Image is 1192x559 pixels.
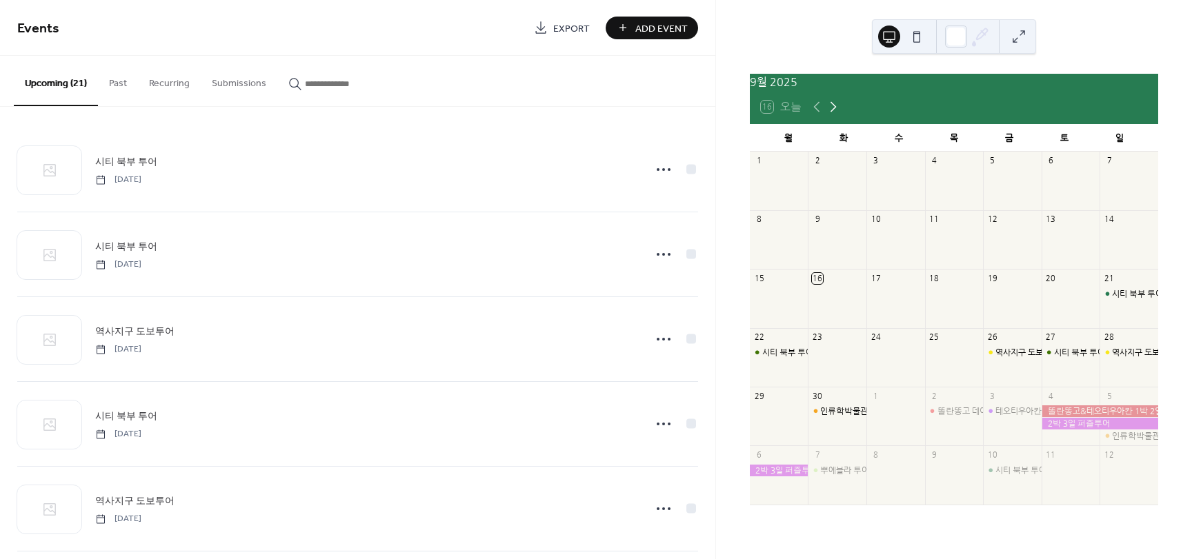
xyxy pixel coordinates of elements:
div: 29 [754,391,764,401]
div: 18 [929,273,940,283]
div: 13 [1046,214,1056,225]
div: 12 [1104,449,1114,460]
div: 역사지구 도보투어 [995,347,1059,358]
div: 10 [987,449,997,460]
div: 2 [929,391,940,401]
div: 뿌에블라 투어 [808,465,866,476]
span: 시티 북부 투어 [95,240,157,254]
div: 시티 북부 투어 [1112,288,1163,300]
div: 수 [871,124,926,152]
div: 인류학박물관 투어 [1100,430,1158,442]
div: 목 [926,124,982,152]
div: 11 [1046,449,1056,460]
span: 시티 북부 투어 [95,409,157,424]
div: 3 [871,156,881,166]
div: 월 [761,124,816,152]
div: 20 [1046,273,1056,283]
div: 6 [1046,156,1056,166]
button: Add Event [606,17,698,39]
button: Upcoming (21) [14,56,98,106]
a: 역사지구 도보투어 [95,493,175,509]
div: 30 [812,391,822,401]
div: 19 [987,273,997,283]
div: 금 [982,124,1037,152]
div: 11 [929,214,940,225]
button: Past [98,56,138,105]
div: 2박 3일 퍼즐투어 [750,465,808,476]
div: 똘란똥고 데이투어 [925,405,984,417]
span: [DATE] [95,343,141,356]
div: 7 [812,449,822,460]
div: 1 [871,391,881,401]
div: 7 [1104,156,1114,166]
div: 3 [987,391,997,401]
span: Events [17,15,59,42]
div: 뿌에블라 투어 [820,465,869,476]
div: 8 [871,449,881,460]
span: [DATE] [95,174,141,186]
div: 25 [929,332,940,343]
div: 똘란똥고&테오티우아칸 1박 2일 투어 [1042,405,1158,417]
div: 27 [1046,332,1056,343]
div: 인류학박물관 투어 [1112,430,1178,442]
div: 시티 북부 투어 [762,347,813,358]
div: 1 [754,156,764,166]
a: 시티 북부 투어 [95,408,157,424]
span: [DATE] [95,513,141,525]
div: 테오티우아칸&열기구 투어 [983,405,1042,417]
div: 4 [1046,391,1056,401]
div: 화 [816,124,871,152]
div: 시티 북부 투어 [1054,347,1105,358]
div: 9 [929,449,940,460]
div: 시티 북부 투어 [983,465,1042,476]
button: Recurring [138,56,201,105]
div: 5 [1104,391,1114,401]
div: 12 [987,214,997,225]
div: 10 [871,214,881,225]
div: 일 [1092,124,1147,152]
span: [DATE] [95,258,141,271]
div: 인류학박물관 투어 [820,405,886,417]
div: 테오티우아칸&열기구 투어 [995,405,1089,417]
div: 역사지구 도보투어 [983,347,1042,358]
div: 8 [754,214,764,225]
div: 14 [1104,214,1114,225]
a: Export [524,17,600,39]
a: 역사지구 도보투어 [95,323,175,339]
span: Export [553,21,590,36]
button: Submissions [201,56,277,105]
div: 9월 2025 [750,74,1158,90]
span: 시티 북부 투어 [95,155,157,170]
a: 시티 북부 투어 [95,238,157,254]
div: 6 [754,449,764,460]
div: 17 [871,273,881,283]
div: 22 [754,332,764,343]
div: 21 [1104,273,1114,283]
div: 24 [871,332,881,343]
div: 시티 북부 투어 [995,465,1046,476]
div: 역사지구 도보투어 [1112,347,1175,358]
div: 인류학박물관 투어 [808,405,866,417]
span: 역사지구 도보투어 [95,494,175,509]
div: 2박 3일 퍼즐투어 [1042,418,1158,429]
div: 역사지구 도보투어 [1100,347,1158,358]
span: 역사지구 도보투어 [95,325,175,339]
div: 시티 북부 투어 [1100,288,1158,300]
a: 시티 북부 투어 [95,154,157,170]
div: 5 [987,156,997,166]
div: 2 [812,156,822,166]
div: 시티 북부 투어 [1042,347,1100,358]
div: 26 [987,332,997,343]
span: [DATE] [95,428,141,440]
span: Add Event [635,21,688,36]
div: 9 [812,214,822,225]
div: 23 [812,332,822,343]
div: 토 [1037,124,1092,152]
div: 똘란똥고 데이투어 [937,405,1003,417]
div: 시티 북부 투어 [750,347,808,358]
div: 15 [754,273,764,283]
div: 28 [1104,332,1114,343]
div: 16 [812,273,822,283]
div: 4 [929,156,940,166]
